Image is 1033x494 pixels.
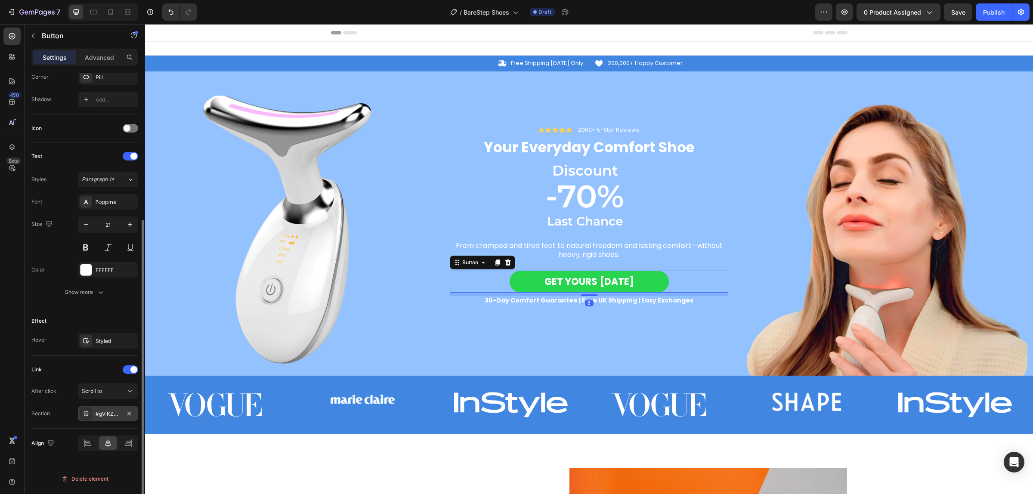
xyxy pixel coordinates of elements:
span: -70% [401,153,479,191]
button: Publish [976,3,1012,21]
div: Shadow [31,96,51,103]
div: #gViKZL0JBB [96,410,121,418]
p: Button [42,31,115,41]
p: Free Shipping [DATE] Only [366,36,438,43]
button: Paragraph 1* [78,172,138,187]
div: Delete element [61,474,108,484]
div: Link [31,366,42,374]
div: FFFFFF [96,266,136,274]
img: gempages_583977198625489731-a5472d6c-8df4-4d63-ae4f-207764493350.svg [740,358,880,403]
span: Scroll to [82,388,102,394]
h1: Discount [305,137,575,156]
span: BareStep Shoes [464,8,509,17]
button: 0 product assigned [857,3,940,21]
div: Poppins [96,198,136,206]
button: Delete element [31,472,138,486]
div: Size [31,219,54,230]
div: Styled [96,337,136,345]
div: Rich Text Editor. Editing area: main [399,252,489,263]
div: Styles [31,176,46,183]
div: Effect [31,317,46,325]
div: Pill [96,74,136,81]
p: 7 [56,7,60,17]
button: Save [944,3,972,21]
strong: GET YOURS [DATE] [399,251,489,264]
div: Beta [6,157,21,164]
span: 0 product assigned [864,8,921,17]
div: Publish [983,8,1005,17]
p: From cramped and tired feet to natural freedom and lasting comfort—without heavy, rigid shoes. [306,217,582,235]
button: Scroll to [78,383,138,399]
img: gempages_583977198625489731-54454de2-c264-438f-8a63-658e0064d86e.png [597,61,888,352]
p: Advanced [85,53,114,62]
button: 7 [3,3,64,21]
div: Open Intercom Messenger [1004,452,1024,472]
span: Save [951,9,965,16]
strong: 30-Day Comfort Guarantee | Free UK Shipping | Easy Exchanges [340,272,548,281]
div: Font [31,198,42,206]
span: / [460,8,462,17]
div: After click [31,387,56,395]
div: Add... [96,96,136,104]
a: Rich Text Editor. Editing area: main [365,247,524,269]
div: Section [31,410,50,417]
h1: Last Chance [305,189,575,206]
p: Settings [43,53,67,62]
span: Paragraph 1* [82,176,114,183]
div: Hover [31,336,46,344]
img: gempages_583977198625489731-020eb827-cd7a-44d3-9973-4c61606c4765.svg [444,358,584,403]
img: gempages_583977198625489731-6d44fead-a599-4c9c-8f43-2211ad8c094b.svg [186,370,250,380]
span: Draft [538,8,551,16]
img: gempages_583977198625489731-a08564df-811d-4c12-9b7c-65cbf1f25d04.svg [627,368,697,387]
div: 8 [440,275,448,282]
div: Undo/Redo [162,3,197,21]
strong: Your Everyday Comfort Shoe [339,113,550,133]
div: Show more [65,288,105,296]
img: gempages_583977198625489731-a5472d6c-8df4-4d63-ae4f-207764493350.svg [296,358,436,403]
p: 200,000+ Happy Customer [463,36,538,43]
div: Icon [31,124,42,132]
iframe: Design area [145,24,1033,494]
div: Button [315,235,335,242]
div: Text [31,152,42,160]
div: Align [31,438,56,449]
button: Show more [31,284,138,300]
p: 2000+ 5-Star Reviews [433,102,494,110]
div: Corner [31,73,49,81]
div: Color [31,266,45,274]
div: 450 [8,92,21,99]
